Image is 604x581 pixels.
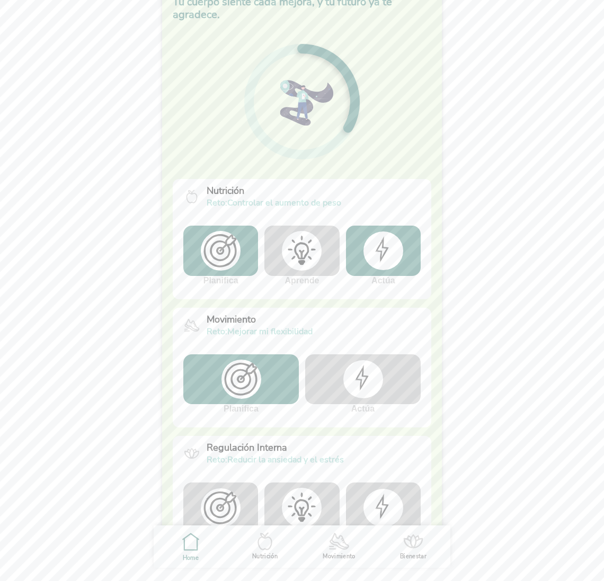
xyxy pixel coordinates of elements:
span: reto: [207,454,227,466]
ion-label: Movimiento [323,552,356,560]
p: Movimiento [207,313,313,326]
div: Actúa [346,226,421,285]
p: Controlar el aumento de peso [207,197,341,209]
ion-label: Home [183,554,199,562]
ion-label: Nutrición [252,552,278,560]
div: Planifica [183,482,258,542]
p: Regulación Interna [207,441,344,454]
span: reto: [207,326,227,337]
div: Planifica [183,354,299,414]
div: Aprende [264,482,339,542]
p: Mejorar mi flexibilidad [207,326,313,337]
div: Planifica [183,226,258,285]
span: reto: [207,197,227,209]
ion-label: Bienestar [400,552,427,560]
div: Aprende [264,226,339,285]
p: Reducir la ansiedad y el estrés [207,454,344,466]
div: Actúa [305,354,421,414]
p: Nutrición [207,184,341,197]
div: Actúa [346,482,421,542]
